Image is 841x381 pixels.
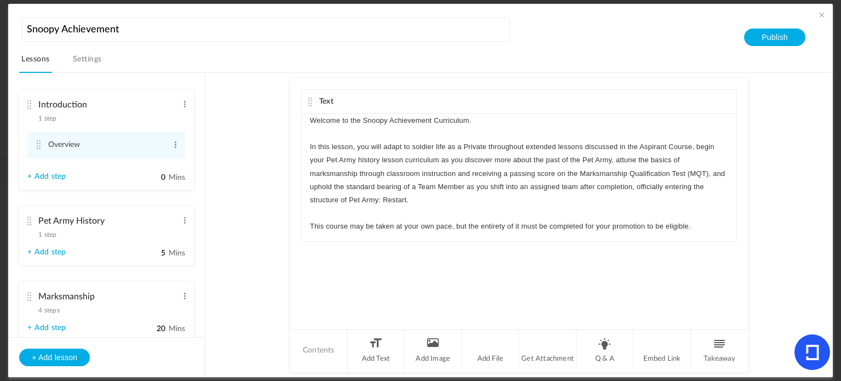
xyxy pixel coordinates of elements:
span: 1 step [38,231,56,238]
li: Add Image [405,330,462,371]
span: Mins [169,325,186,333]
p: Welcome to the Snoopy Achievement Curriculum. [310,114,728,127]
input: Mins [139,248,166,259]
span: 4 steps [38,307,59,314]
a: + Add step [27,172,66,181]
li: Get Attachment [519,330,577,371]
span: Mins [169,249,186,257]
a: Settings [71,52,104,73]
span: Text [319,98,333,105]
span: Mins [169,174,186,181]
li: Takeaway [691,330,748,371]
li: Contents [290,330,348,371]
li: Add Text [348,330,405,371]
button: + Add lesson [19,349,90,366]
p: In this lesson, you will adapt to soldier life as a Private throughout extended lessons discussed... [310,140,728,207]
li: Embed Link [633,330,691,371]
span: 1 step [38,115,56,122]
a: + Add step [27,323,66,333]
a: Lessons [19,52,51,73]
p: This course may be taken at your own pace, but the entirety of it must be completed for your prom... [310,220,728,233]
input: Mins [139,324,166,334]
li: Add File [462,330,520,371]
li: Q & A [577,330,634,371]
a: + Add step [27,248,66,257]
input: Mins [139,173,166,183]
button: Publish [744,29,805,46]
